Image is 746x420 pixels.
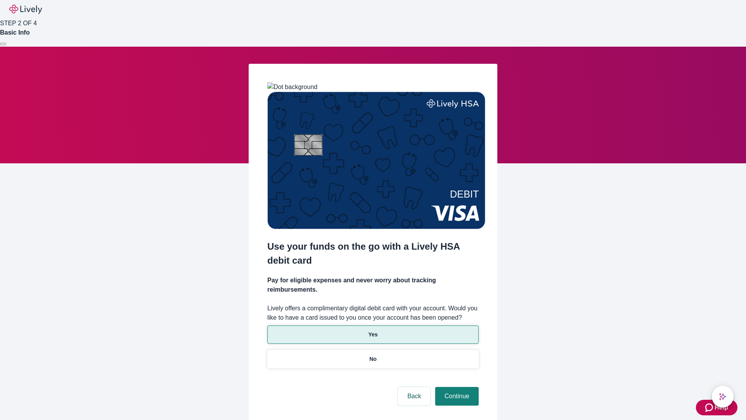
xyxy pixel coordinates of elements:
[719,393,727,401] svg: Lively AI Assistant
[9,5,42,14] img: Lively
[267,240,479,268] h2: Use your funds on the go with a Lively HSA debit card
[267,350,479,368] button: No
[370,355,377,363] p: No
[267,92,485,229] img: Debit card
[398,387,431,406] button: Back
[705,403,715,412] svg: Zendesk support icon
[696,400,737,415] button: Zendesk support iconHelp
[712,386,734,408] button: chat
[435,387,479,406] button: Continue
[715,403,728,412] span: Help
[267,304,479,322] label: Lively offers a complimentary digital debit card with your account. Would you like to have a card...
[368,331,378,339] p: Yes
[267,276,479,294] h4: Pay for eligible expenses and never worry about tracking reimbursements.
[267,82,317,92] img: Dot background
[267,325,479,344] button: Yes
